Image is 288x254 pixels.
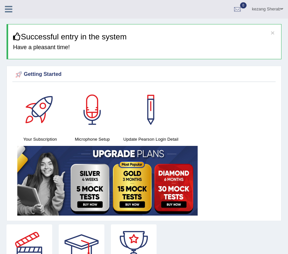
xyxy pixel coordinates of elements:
h4: Microphone Setup [69,136,115,143]
img: small5.jpg [17,146,198,216]
h4: Update Pearson Login Detail [122,136,180,143]
h4: Have a pleasant time! [13,44,276,51]
div: Getting Started [14,70,274,79]
button: × [271,29,275,36]
span: 0 [240,2,247,8]
h3: Successful entry in the system [13,33,276,41]
h4: Your Subscription [17,136,63,143]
